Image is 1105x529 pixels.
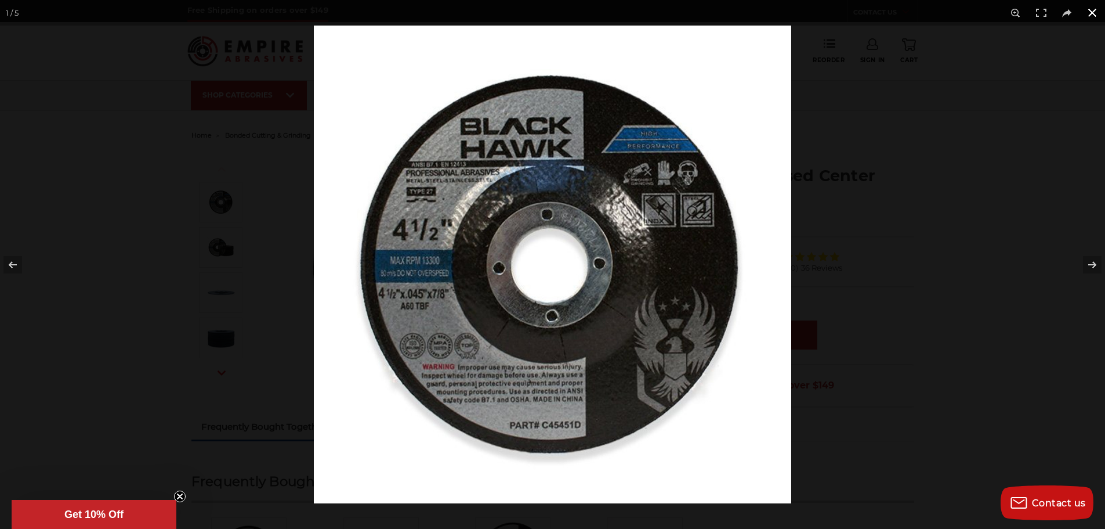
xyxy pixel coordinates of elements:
div: Get 10% OffClose teaser [12,500,176,529]
span: Get 10% Off [64,509,124,520]
button: Close teaser [174,491,186,502]
img: 4.5_Inch_Depressed_Cut_Off_Wheel__10087.1570197388.jpg [314,26,791,503]
span: Contact us [1032,498,1086,509]
button: Next (arrow right) [1064,236,1105,294]
button: Contact us [1001,485,1093,520]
